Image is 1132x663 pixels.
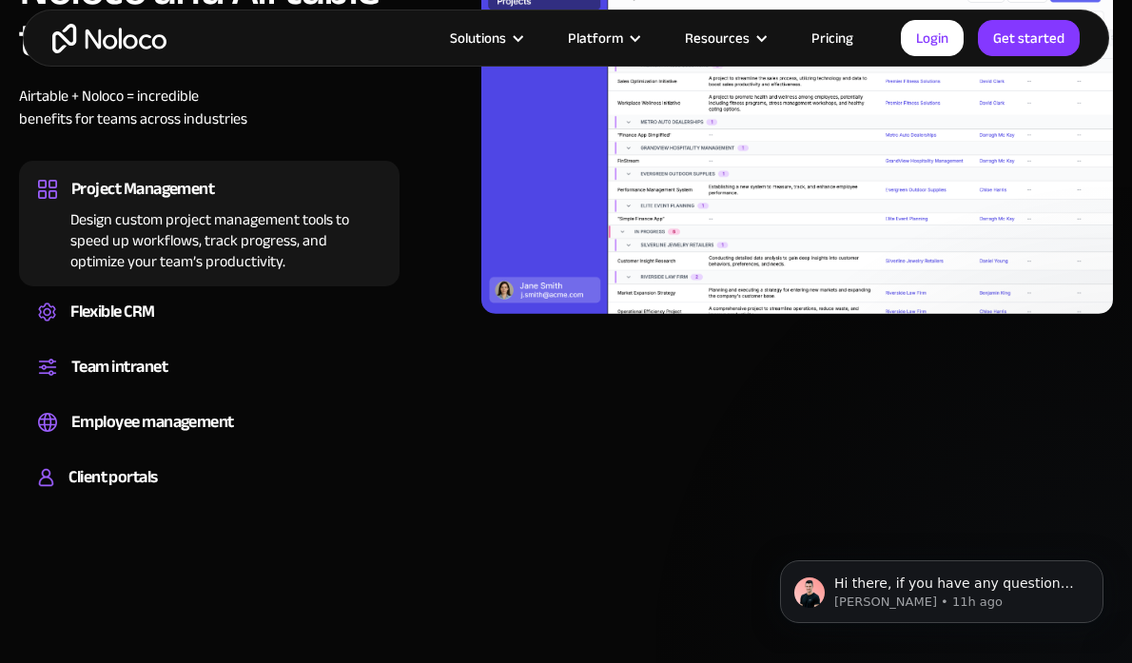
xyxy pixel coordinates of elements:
[71,175,214,204] div: Project Management
[661,26,788,50] div: Resources
[38,326,381,332] div: Create a custom CRM that you can adapt to your business’s needs, centralize your workflows, and m...
[70,298,155,326] div: Flexible CRM
[52,24,166,53] a: home
[71,353,167,381] div: Team intranet
[685,26,750,50] div: Resources
[751,520,1132,653] iframe: Intercom notifications message
[426,26,544,50] div: Solutions
[68,463,157,492] div: Client portals
[901,20,964,56] a: Login
[788,26,877,50] a: Pricing
[450,26,506,50] div: Solutions
[38,492,381,497] div: Build a secure, fully-branded, and personalized client portal that lets your customers self-serve.
[38,381,381,387] div: Set up a central space for your team to collaborate, share information, and stay up to date on co...
[568,26,623,50] div: Platform
[544,26,661,50] div: Platform
[38,204,381,272] div: Design custom project management tools to speed up workflows, track progress, and optimize your t...
[71,408,234,437] div: Employee management
[19,85,400,159] div: Airtable + Noloco = incredible benefits for teams across industries
[38,437,381,442] div: Easily manage employee information, track performance, and handle HR tasks from a single platform.
[978,20,1080,56] a: Get started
